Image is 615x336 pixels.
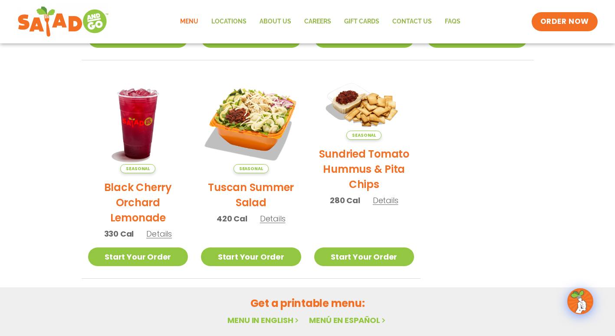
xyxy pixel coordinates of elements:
[314,146,414,192] h2: Sundried Tomato Hummus & Pita Chips
[201,247,301,266] a: Start Your Order
[532,12,598,31] a: ORDER NOW
[540,16,589,27] span: ORDER NOW
[201,180,301,210] h2: Tuscan Summer Salad
[201,73,301,174] img: Product photo for Tuscan Summer Salad
[174,12,467,32] nav: Menu
[205,12,253,32] a: Locations
[253,12,298,32] a: About Us
[330,194,360,206] span: 280 Cal
[298,12,338,32] a: Careers
[314,73,414,140] img: Product photo for Sundried Tomato Hummus & Pita Chips
[386,12,438,32] a: Contact Us
[309,315,387,326] a: Menú en español
[17,4,109,39] img: new-SAG-logo-768×292
[217,213,247,224] span: 420 Cal
[120,164,155,173] span: Seasonal
[568,289,592,313] img: wpChatIcon
[146,228,172,239] span: Details
[234,164,269,173] span: Seasonal
[82,296,534,311] h2: Get a printable menu:
[438,12,467,32] a: FAQs
[88,247,188,266] a: Start Your Order
[314,247,414,266] a: Start Your Order
[104,228,134,240] span: 330 Cal
[260,213,286,224] span: Details
[88,180,188,225] h2: Black Cherry Orchard Lemonade
[373,195,398,206] span: Details
[88,73,188,174] img: Product photo for Black Cherry Orchard Lemonade
[174,12,205,32] a: Menu
[227,315,300,326] a: Menu in English
[338,12,386,32] a: GIFT CARDS
[346,131,381,140] span: Seasonal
